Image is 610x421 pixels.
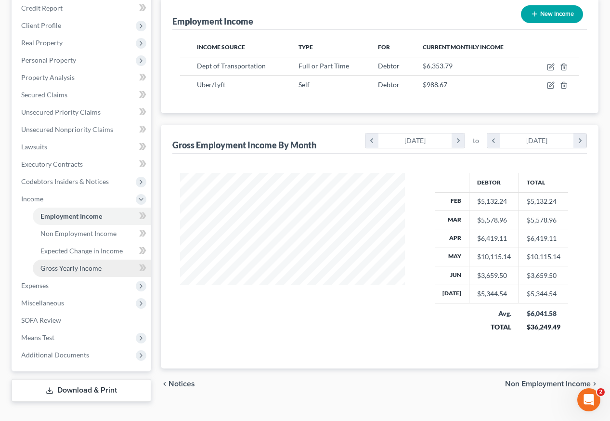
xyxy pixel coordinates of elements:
a: Unsecured Nonpriority Claims [13,121,151,138]
span: Current Monthly Income [423,43,504,51]
td: $3,659.50 [519,266,569,285]
span: Income Source [197,43,245,51]
th: Feb [435,192,469,210]
td: $6,419.11 [519,229,569,248]
th: Total [519,173,569,192]
a: Lawsuits [13,138,151,156]
span: Dept of Transportation [197,62,266,70]
button: New Income [521,5,583,23]
span: Real Property [21,39,63,47]
span: Client Profile [21,21,61,29]
a: Employment Income [33,208,151,225]
span: Employment Income [40,212,102,220]
span: Personal Property [21,56,76,64]
th: [DATE] [435,285,469,303]
a: Gross Yearly Income [33,260,151,277]
th: Debtor [469,173,519,192]
span: to [473,136,479,145]
span: Debtor [378,80,400,89]
div: [DATE] [378,133,452,148]
a: SOFA Review [13,312,151,329]
th: Jun [435,266,469,285]
div: $5,132.24 [477,197,511,206]
i: chevron_right [591,380,598,388]
span: Type [299,43,313,51]
span: Full or Part Time [299,62,349,70]
span: Non Employment Income [40,229,117,237]
span: Expenses [21,281,49,289]
span: Unsecured Priority Claims [21,108,101,116]
a: Non Employment Income [33,225,151,242]
div: $10,115.14 [477,252,511,262]
div: [DATE] [500,133,574,148]
div: Gross Employment Income By Month [172,139,316,151]
div: $36,249.49 [527,322,561,332]
i: chevron_right [452,133,465,148]
a: Expected Change in Income [33,242,151,260]
span: Codebtors Insiders & Notices [21,177,109,185]
span: Miscellaneous [21,299,64,307]
span: Lawsuits [21,143,47,151]
a: Download & Print [12,379,151,402]
a: Unsecured Priority Claims [13,104,151,121]
div: $6,419.11 [477,234,511,243]
span: Non Employment Income [505,380,591,388]
span: Means Test [21,333,54,342]
a: Secured Claims [13,86,151,104]
span: Executory Contracts [21,160,83,168]
i: chevron_left [487,133,500,148]
span: For [378,43,390,51]
div: TOTAL [477,322,511,332]
td: $5,132.24 [519,192,569,210]
button: Non Employment Income chevron_right [505,380,598,388]
th: May [435,248,469,266]
span: Income [21,195,43,203]
a: Executory Contracts [13,156,151,173]
th: Apr [435,229,469,248]
td: $5,344.54 [519,285,569,303]
th: Mar [435,210,469,229]
i: chevron_left [365,133,378,148]
div: $5,578.96 [477,215,511,225]
div: Employment Income [172,15,253,27]
span: Self [299,80,310,89]
iframe: Intercom live chat [577,388,600,411]
div: $5,344.54 [477,289,511,299]
span: $6,353.79 [423,62,453,70]
span: Credit Report [21,4,63,12]
span: Additional Documents [21,351,89,359]
td: $5,578.96 [519,210,569,229]
span: Uber/Lyft [197,80,225,89]
i: chevron_right [573,133,586,148]
span: 2 [597,388,605,396]
div: Avg. [477,309,511,318]
span: $988.67 [423,80,447,89]
div: $3,659.50 [477,271,511,280]
td: $10,115.14 [519,248,569,266]
i: chevron_left [161,380,169,388]
span: Unsecured Nonpriority Claims [21,125,113,133]
button: chevron_left Notices [161,380,195,388]
span: Expected Change in Income [40,247,123,255]
span: Secured Claims [21,91,67,99]
a: Property Analysis [13,69,151,86]
span: Notices [169,380,195,388]
span: Debtor [378,62,400,70]
span: SOFA Review [21,316,61,324]
div: $6,041.58 [527,309,561,318]
span: Gross Yearly Income [40,264,102,272]
span: Property Analysis [21,73,75,81]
